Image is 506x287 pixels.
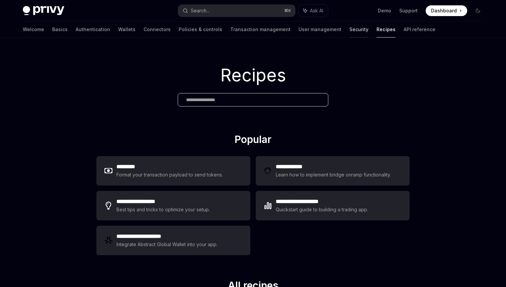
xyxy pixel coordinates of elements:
button: Ask AI [299,5,328,17]
a: **** **** ***Learn how to implement bridge onramp functionality. [256,156,410,186]
div: Learn how to implement bridge onramp functionality. [276,171,393,179]
a: Wallets [118,21,136,38]
a: **** ****Format your transaction payload to send tokens. [96,156,250,186]
div: Integrate Abstract Global Wallet into your app. [116,240,218,248]
a: User management [299,21,341,38]
div: Quickstart guide to building a trading app. [276,206,368,214]
img: dark logo [23,6,64,15]
div: Best tips and tricks to optimize your setup. [116,206,211,214]
a: Support [399,7,418,14]
a: Welcome [23,21,44,38]
span: ⌘ K [284,8,291,13]
a: API reference [404,21,435,38]
span: Ask AI [310,7,323,14]
div: Search... [191,7,209,15]
a: Demo [378,7,391,14]
a: Recipes [376,21,396,38]
a: Security [349,21,368,38]
button: Toggle dark mode [473,5,483,16]
a: Transaction management [230,21,290,38]
a: Basics [52,21,68,38]
a: Connectors [144,21,171,38]
div: Format your transaction payload to send tokens. [116,171,223,179]
span: Dashboard [431,7,457,14]
h2: Popular [96,133,410,148]
button: Search...⌘K [178,5,295,17]
a: Dashboard [426,5,467,16]
a: Policies & controls [179,21,222,38]
a: Authentication [76,21,110,38]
